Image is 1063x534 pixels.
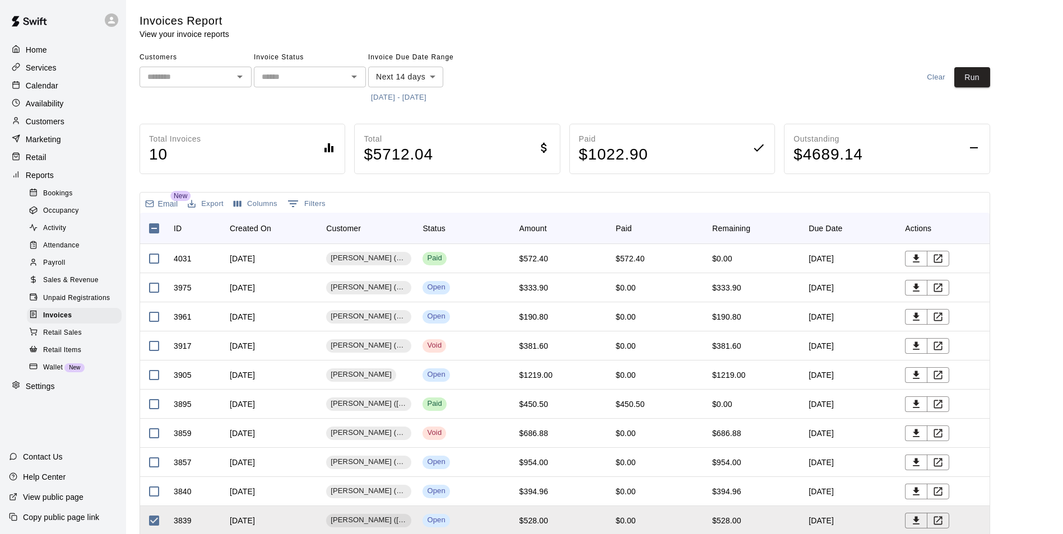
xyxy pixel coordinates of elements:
div: Created On [224,213,321,244]
div: 3857 [174,457,192,468]
div: 3975 [174,282,192,293]
a: Retail Items [27,341,126,359]
button: Show filters [285,195,328,213]
div: $0.00 [616,282,636,293]
div: $1219.00 [519,369,553,381]
div: ID [168,213,224,244]
div: $381.60 [712,340,741,352]
p: Home [26,44,47,55]
p: Customers [26,116,64,127]
span: Retail Items [43,345,81,356]
span: Retail Sales [43,327,82,339]
div: Paid [427,399,442,409]
div: [DATE] [803,477,899,506]
div: [PERSON_NAME] (DSM Avengers) [326,252,411,265]
a: Occupancy [27,202,126,219]
div: Paid [427,253,442,264]
button: View Invoice [927,251,949,266]
div: [DATE] [803,360,899,390]
div: [DATE] [224,331,321,360]
div: Paid [610,213,707,244]
div: Customers [9,113,117,130]
a: Retail [9,149,117,166]
div: Remaining [712,213,750,244]
div: [DATE] [224,302,321,331]
span: [PERSON_NAME] (DSM Avengers) [326,428,411,438]
div: Home [9,41,117,58]
a: Activity [27,220,126,237]
div: Retail Sales [27,325,122,341]
a: Sales & Revenue [27,272,126,289]
div: 3859 [174,428,192,439]
div: 4031 [174,253,192,264]
button: Download PDF [905,455,927,470]
p: Settings [26,381,55,392]
div: $394.96 [712,486,741,497]
a: Availability [9,95,117,112]
div: [PERSON_NAME] (GAGSA) [326,456,411,469]
div: [DATE] [224,244,321,273]
div: [DATE] [803,419,899,448]
span: [PERSON_NAME] [326,369,396,380]
p: Outstanding [793,133,863,145]
div: $686.88 [712,428,741,439]
div: Amount [519,213,547,244]
p: Contact Us [23,451,63,462]
button: View Invoice [927,309,949,325]
p: View public page [23,491,83,503]
div: Customer [326,213,361,244]
div: [DATE] [803,448,899,477]
div: Customer [321,213,417,244]
div: Status [423,213,445,244]
div: [DATE] [803,331,899,360]
div: Bookings [27,186,122,202]
button: Download PDF [905,425,927,441]
span: Invoices [43,310,72,321]
div: Reports [9,167,117,184]
p: Total Invoices [149,133,201,145]
div: Actions [905,213,931,244]
div: Amount [514,213,610,244]
span: New [64,364,85,371]
div: [PERSON_NAME] (12U Curve) [326,281,411,294]
a: Invoices [27,307,126,324]
div: $450.50 [616,399,645,410]
a: Attendance [27,237,126,255]
div: Sales & Revenue [27,273,122,288]
div: Open [427,369,445,380]
div: ID [174,213,182,244]
p: Copy public page link [23,512,99,523]
button: Open [346,69,362,85]
div: $0.00 [616,515,636,526]
div: $572.40 [616,253,645,264]
a: WalletNew [27,359,126,376]
div: Services [9,59,117,76]
span: Invoice Due Date Range [368,49,466,67]
p: Reports [26,170,54,181]
span: Invoice Status [254,49,366,67]
a: Calendar [9,77,117,94]
div: $0.00 [616,369,636,381]
div: Invoices [27,308,122,324]
div: Void [427,428,442,438]
div: Open [427,515,445,526]
button: Export [185,195,226,213]
h5: Invoices Report [140,13,229,29]
div: Unpaid Registrations [27,291,122,306]
div: $0.00 [712,253,732,264]
div: 3839 [174,515,192,526]
div: Open [427,311,445,322]
button: Open [232,69,248,85]
div: Void [427,340,442,351]
div: Activity [27,221,122,236]
span: [PERSON_NAME] (DSM Avengers) [326,253,411,264]
span: Wallet [43,362,63,373]
span: [PERSON_NAME] (13U Curve) [326,311,411,322]
div: [DATE] [224,419,321,448]
p: Paid [579,133,648,145]
button: Download PDF [905,309,927,325]
h4: $ 1022.90 [579,145,648,165]
span: [PERSON_NAME] (12U Curve) [326,282,411,293]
